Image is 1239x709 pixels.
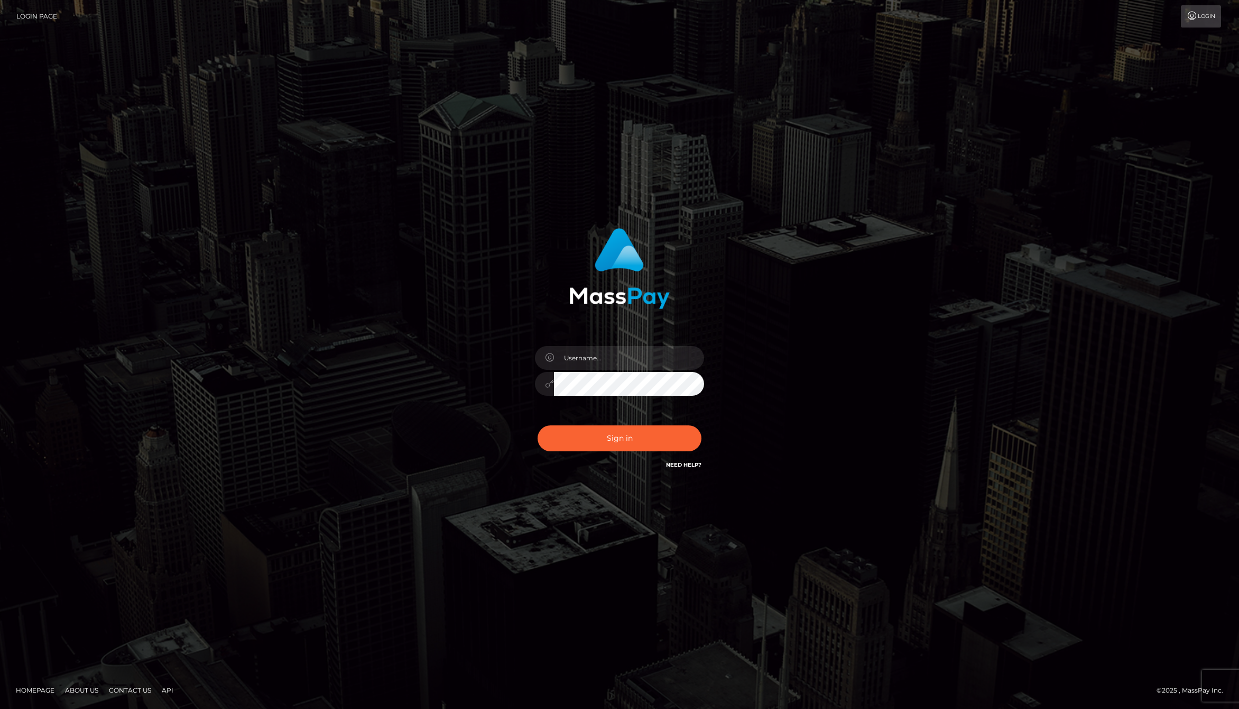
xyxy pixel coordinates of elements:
a: Login Page [16,5,57,28]
a: Contact Us [105,682,155,698]
a: Homepage [12,682,59,698]
input: Username... [554,346,704,370]
div: © 2025 , MassPay Inc. [1157,685,1231,696]
img: MassPay Login [569,228,670,309]
a: Need Help? [666,461,701,468]
a: About Us [61,682,103,698]
button: Sign in [538,425,701,451]
a: Login [1181,5,1221,28]
a: API [158,682,178,698]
